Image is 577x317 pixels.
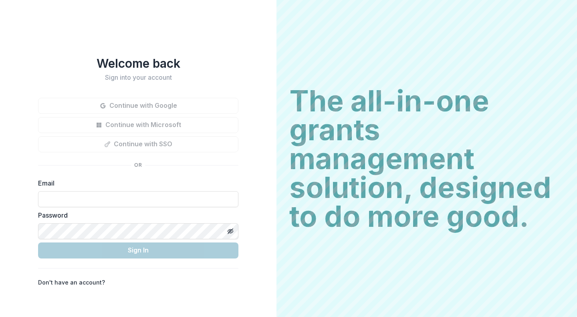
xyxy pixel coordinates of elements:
[38,74,238,81] h2: Sign into your account
[38,278,105,287] p: Don't have an account?
[224,225,237,238] button: Toggle password visibility
[38,117,238,133] button: Continue with Microsoft
[38,98,238,114] button: Continue with Google
[38,56,238,71] h1: Welcome back
[38,242,238,258] button: Sign In
[38,178,234,188] label: Email
[38,136,238,152] button: Continue with SSO
[38,210,234,220] label: Password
